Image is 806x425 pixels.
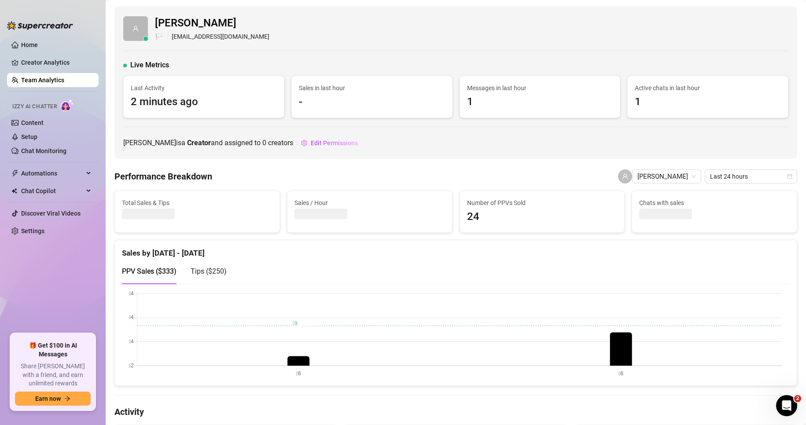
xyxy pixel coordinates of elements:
[467,83,613,93] span: Messages in last hour
[21,119,44,126] a: Content
[123,137,293,148] span: [PERSON_NAME] is a and assigned to creators
[155,32,163,42] span: 🏳️
[155,32,269,42] div: [EMAIL_ADDRESS][DOMAIN_NAME]
[122,240,790,259] div: Sales by [DATE] - [DATE]
[131,94,277,110] span: 2 minutes ago
[11,188,17,194] img: Chat Copilot
[776,395,797,416] iframe: Intercom live chat
[21,166,84,180] span: Automations
[64,396,70,402] span: arrow-right
[21,147,66,154] a: Chat Monitoring
[15,392,91,406] button: Earn nowarrow-right
[35,395,61,402] span: Earn now
[622,173,628,180] span: user
[794,395,801,402] span: 2
[122,198,272,208] span: Total Sales & Tips
[467,209,618,225] span: 24
[131,83,277,93] span: Last Activity
[191,267,227,275] span: Tips ( $250 )
[21,227,44,234] a: Settings
[187,139,211,147] b: Creator
[7,21,73,30] img: logo-BBDzfeDw.svg
[130,60,169,70] span: Live Metrics
[21,55,92,70] a: Creator Analytics
[311,139,358,147] span: Edit Permissions
[710,170,792,183] span: Last 24 hours
[299,94,445,110] span: -
[294,198,445,208] span: Sales / Hour
[155,15,269,32] span: [PERSON_NAME]
[21,133,37,140] a: Setup
[132,26,139,32] span: user
[114,170,212,183] h4: Performance Breakdown
[21,184,84,198] span: Chat Copilot
[639,198,790,208] span: Chats with sales
[114,406,797,418] h4: Activity
[12,103,57,111] span: Izzy AI Chatter
[301,136,358,150] button: Edit Permissions
[21,77,64,84] a: Team Analytics
[11,170,18,177] span: thunderbolt
[467,198,618,208] span: Number of PPVs Sold
[21,210,81,217] a: Discover Viral Videos
[637,170,696,183] span: Amber Grzybowski
[635,94,781,110] span: 1
[15,341,91,359] span: 🎁 Get $100 in AI Messages
[467,94,613,110] span: 1
[21,41,38,48] a: Home
[635,83,781,93] span: Active chats in last hour
[301,140,307,146] span: setting
[262,139,266,147] span: 0
[15,362,91,388] span: Share [PERSON_NAME] with a friend, and earn unlimited rewards
[787,174,792,179] span: calendar
[122,267,177,275] span: PPV Sales ( $333 )
[60,99,74,112] img: AI Chatter
[299,83,445,93] span: Sales in last hour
